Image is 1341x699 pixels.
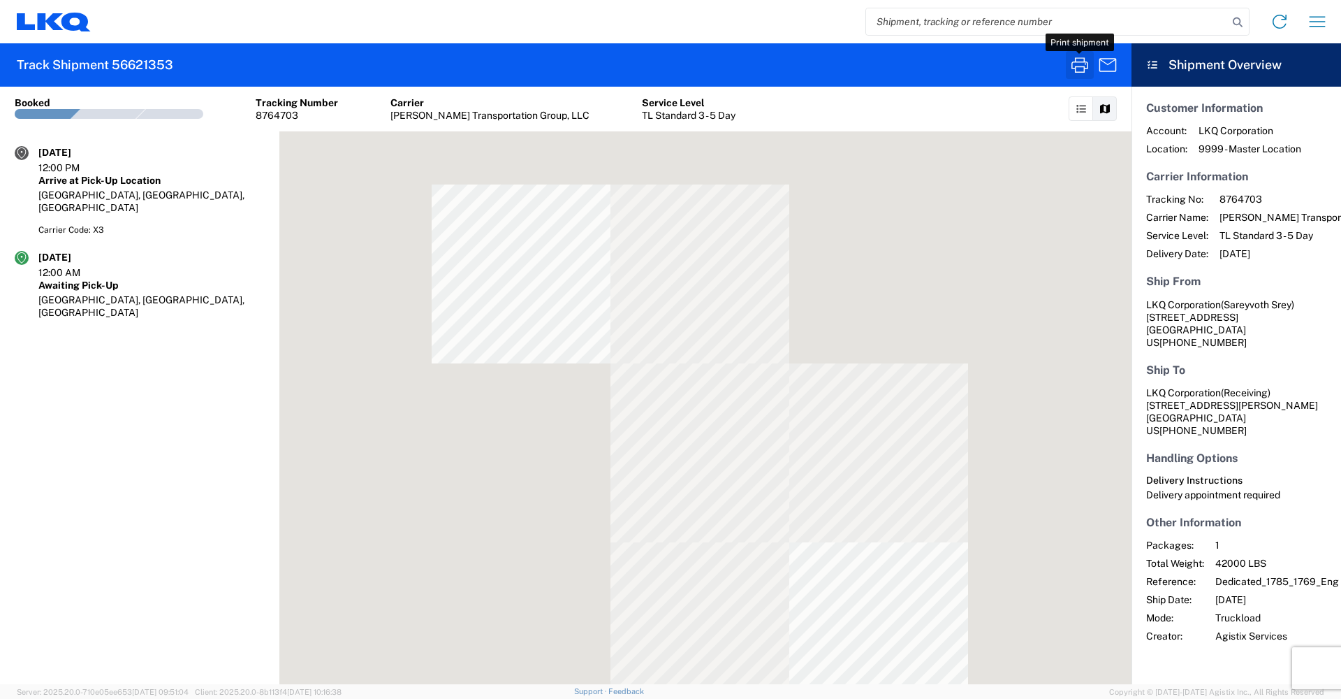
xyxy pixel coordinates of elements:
div: Arrive at Pick-Up Location [38,174,265,187]
div: Awaiting Pick-Up [38,279,265,291]
span: Packages: [1146,539,1204,552]
div: 12:00 PM [38,161,108,174]
span: [DATE] 09:51:04 [132,688,189,696]
span: Service Level: [1146,229,1208,242]
h5: Carrier Information [1146,170,1326,183]
span: [STREET_ADDRESS] [1146,312,1238,323]
span: Mode: [1146,612,1204,624]
div: [GEOGRAPHIC_DATA], [GEOGRAPHIC_DATA], [GEOGRAPHIC_DATA] [38,294,265,319]
span: Total Weight: [1146,557,1204,570]
div: Carrier [390,96,589,109]
div: TL Standard 3 - 5 Day [642,109,735,122]
div: 12:00 AM [38,266,108,279]
span: Carrier Name: [1146,211,1208,224]
header: Shipment Overview [1131,43,1341,87]
span: LKQ Corporation [1146,299,1221,310]
span: Copyright © [DATE]-[DATE] Agistix Inc., All Rights Reserved [1109,686,1324,698]
span: LKQ Corporation [STREET_ADDRESS][PERSON_NAME] [1146,387,1318,411]
h6: Delivery Instructions [1146,475,1326,487]
h5: Other Information [1146,516,1326,529]
div: [PERSON_NAME] Transportation Group, LLC [390,109,589,122]
div: [DATE] [38,146,108,159]
input: Shipment, tracking or reference number [866,8,1228,35]
address: [GEOGRAPHIC_DATA] US [1146,387,1326,437]
span: Server: 2025.20.0-710e05ee653 [17,688,189,696]
span: [DATE] 10:16:38 [287,688,342,696]
h5: Ship To [1146,363,1326,377]
span: Account: [1146,124,1187,137]
span: Delivery Date: [1146,247,1208,260]
address: [GEOGRAPHIC_DATA] US [1146,298,1326,349]
span: (Sareyvoth Srey) [1221,299,1294,310]
h5: Ship From [1146,275,1326,288]
span: Location: [1146,143,1187,155]
div: Delivery appointment required [1146,489,1326,501]
h5: Handling Options [1146,452,1326,465]
div: Carrier Code: X3 [38,224,265,236]
span: (Receiving) [1221,387,1270,398]
h2: Track Shipment 56621353 [17,57,173,73]
div: Service Level [642,96,735,109]
div: Booked [15,96,50,109]
span: 9999 - Master Location [1199,143,1301,155]
div: [DATE] [38,251,108,264]
span: Client: 2025.20.0-8b113f4 [195,688,342,696]
span: [PHONE_NUMBER] [1159,425,1247,436]
span: Reference: [1146,575,1204,588]
a: Support [574,687,609,696]
span: Tracking No: [1146,193,1208,206]
div: [GEOGRAPHIC_DATA], [GEOGRAPHIC_DATA], [GEOGRAPHIC_DATA] [38,189,265,214]
span: [PHONE_NUMBER] [1159,337,1247,348]
span: LKQ Corporation [1199,124,1301,137]
div: 8764703 [256,109,338,122]
span: Creator: [1146,630,1204,642]
a: Feedback [608,687,644,696]
span: Ship Date: [1146,593,1204,606]
div: Tracking Number [256,96,338,109]
h5: Customer Information [1146,101,1326,115]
